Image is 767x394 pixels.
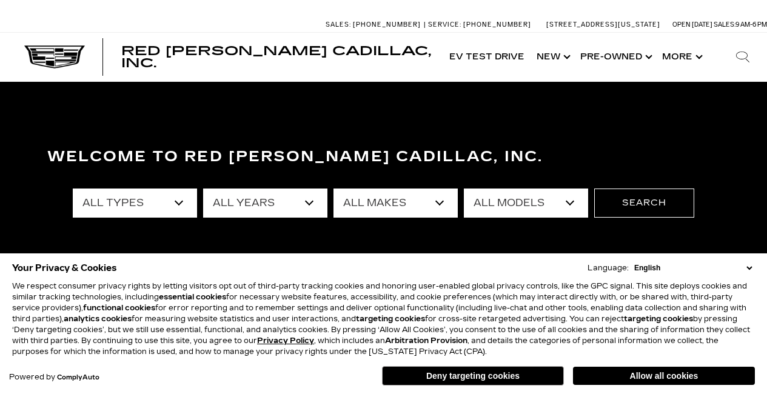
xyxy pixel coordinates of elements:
[203,189,327,218] select: Filter by year
[24,45,85,68] img: Cadillac Dark Logo with Cadillac White Text
[257,336,314,345] a: Privacy Policy
[464,189,588,218] select: Filter by model
[573,367,755,385] button: Allow all cookies
[121,45,431,69] a: Red [PERSON_NAME] Cadillac, Inc.
[64,315,132,323] strong: analytics cookies
[326,21,351,28] span: Sales:
[672,21,712,28] span: Open [DATE]
[463,21,531,28] span: [PHONE_NUMBER]
[714,21,735,28] span: Sales:
[428,21,461,28] span: Service:
[624,315,693,323] strong: targeting cookies
[159,293,226,301] strong: essential cookies
[353,21,421,28] span: [PHONE_NUMBER]
[382,366,564,386] button: Deny targeting cookies
[656,33,706,81] button: More
[735,21,767,28] span: 9 AM-6 PM
[546,21,660,28] a: [STREET_ADDRESS][US_STATE]
[385,336,467,345] strong: Arbitration Provision
[47,145,720,169] h3: Welcome to Red [PERSON_NAME] Cadillac, Inc.
[424,21,534,28] a: Service: [PHONE_NUMBER]
[12,281,755,357] p: We respect consumer privacy rights by letting visitors opt out of third-party tracking cookies an...
[57,374,99,381] a: ComplyAuto
[9,373,99,381] div: Powered by
[333,189,458,218] select: Filter by make
[326,21,424,28] a: Sales: [PHONE_NUMBER]
[121,44,431,70] span: Red [PERSON_NAME] Cadillac, Inc.
[531,33,574,81] a: New
[356,315,425,323] strong: targeting cookies
[631,262,755,273] select: Language Select
[12,259,117,276] span: Your Privacy & Cookies
[83,304,155,312] strong: functional cookies
[574,33,656,81] a: Pre-Owned
[588,264,629,272] div: Language:
[594,189,694,218] button: Search
[73,189,197,218] select: Filter by type
[443,33,531,81] a: EV Test Drive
